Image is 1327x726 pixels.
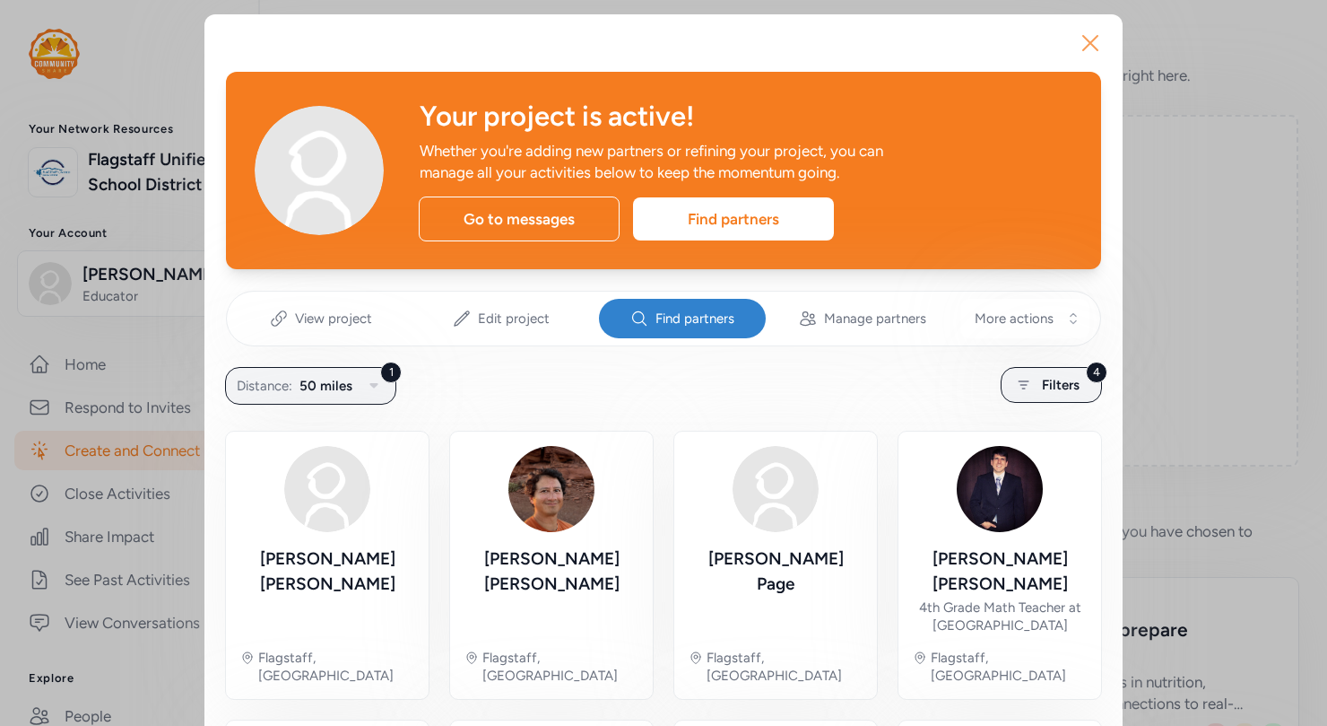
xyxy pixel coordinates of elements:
div: Find partners [633,197,834,241]
img: Avatar [508,446,594,532]
span: View project [295,310,372,328]
div: [PERSON_NAME] [PERSON_NAME] [240,547,414,597]
img: Avatar [957,446,1043,532]
img: Avatar [284,446,370,532]
div: Flagstaff, [GEOGRAPHIC_DATA] [482,649,638,685]
img: Avatar [255,106,384,235]
div: 4th Grade Math Teacher at [GEOGRAPHIC_DATA] [913,599,1087,634]
div: [PERSON_NAME] Page [689,547,863,597]
div: Flagstaff, [GEOGRAPHIC_DATA] [931,649,1087,685]
span: Manage partners [824,310,926,328]
div: Flagstaff, [GEOGRAPHIC_DATA] [707,649,863,685]
span: More actions [975,310,1054,328]
div: Your project is active! [420,101,1072,133]
span: Distance: [237,375,292,397]
div: [PERSON_NAME] [PERSON_NAME] [913,547,1087,597]
div: Whether you're adding new partners or refining your project, you can manage all your activities b... [420,140,936,183]
img: Avatar [733,446,819,532]
button: 1Distance:50 miles [225,367,396,405]
div: [PERSON_NAME] [PERSON_NAME] [464,547,638,597]
span: Find partners [655,310,734,328]
span: Filters [1042,374,1080,396]
div: Flagstaff, [GEOGRAPHIC_DATA] [258,649,414,685]
div: 4 [1086,362,1107,383]
span: Edit project [478,310,550,328]
div: Go to messages [419,197,620,241]
div: 1 [380,362,402,383]
button: More actions [960,299,1089,338]
span: 50 miles [299,375,352,397]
